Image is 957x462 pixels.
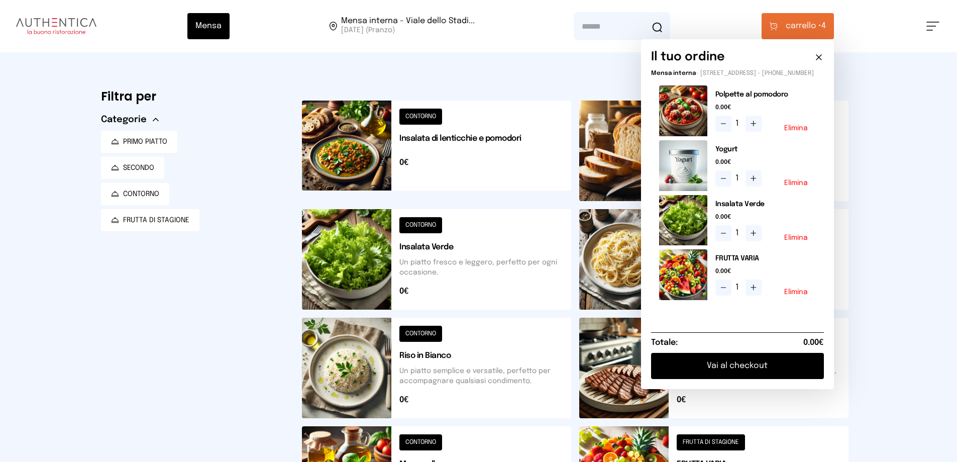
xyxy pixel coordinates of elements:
span: 0.00€ [715,267,816,275]
button: Elimina [784,179,808,187]
span: 1 [735,282,741,294]
span: 1 [735,227,741,239]
button: Vai al checkout [651,353,824,379]
h2: Insalata Verde [715,199,816,209]
h6: Il tuo ordine [651,49,725,65]
span: [DATE] (Pranzo) [341,25,475,35]
span: carrello • [786,20,821,32]
button: Mensa [187,13,230,39]
span: 1 [735,118,741,130]
span: 0.00€ [803,337,824,349]
img: media [659,85,707,136]
span: 1 [735,172,741,184]
span: PRIMO PIATTO [123,137,167,147]
span: Viale dello Stadio, 77, 05100 Terni TR, Italia [341,17,475,35]
span: SECONDO [123,163,154,173]
button: Elimina [784,289,808,296]
span: Categorie [101,113,147,127]
span: 0.00€ [715,104,816,112]
span: CONTORNO [123,189,159,199]
button: CONTORNO [101,183,169,205]
img: logo.8f33a47.png [16,18,96,34]
button: SECONDO [101,157,164,179]
h2: FRUTTA VARIA [715,253,816,263]
h2: Polpette al pomodoro [715,89,816,100]
button: Categorie [101,113,159,127]
button: FRUTTA DI STAGIONE [101,209,199,231]
button: Elimina [784,125,808,132]
button: carrello •4 [762,13,834,39]
span: 0.00€ [715,213,816,221]
button: PRIMO PIATTO [101,131,177,153]
span: Mensa interna [651,70,696,76]
button: Elimina [784,234,808,241]
span: 4 [786,20,826,32]
h2: Yogurt [715,144,816,154]
p: - [STREET_ADDRESS] - [PHONE_NUMBER] [651,69,824,77]
h6: Filtra per [101,88,286,105]
span: FRUTTA DI STAGIONE [123,215,189,225]
img: media [659,249,707,300]
img: media [659,195,707,246]
h6: Totale: [651,337,678,349]
img: media [659,140,707,191]
span: 0.00€ [715,158,816,166]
